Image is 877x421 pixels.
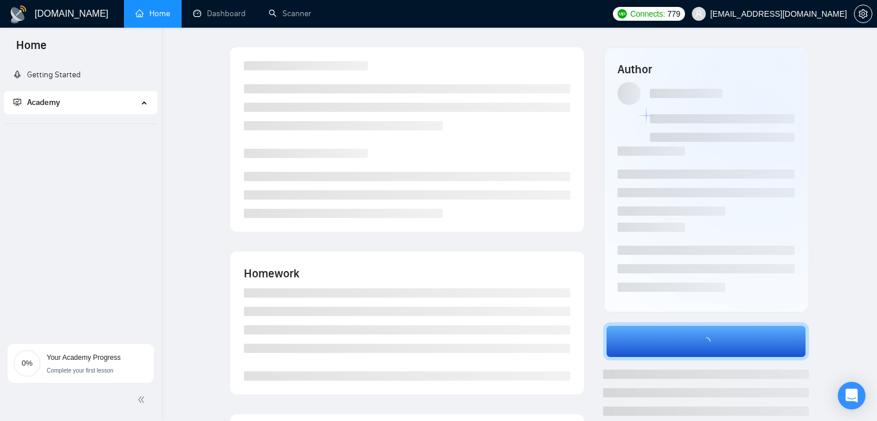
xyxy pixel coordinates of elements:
[4,119,157,126] li: Academy Homepage
[618,61,795,77] h4: Author
[855,9,872,18] span: setting
[667,7,680,20] span: 779
[13,98,21,106] span: fund-projection-screen
[838,382,865,409] div: Open Intercom Messenger
[854,9,872,18] a: setting
[630,7,665,20] span: Connects:
[244,265,570,281] h4: Homework
[47,367,114,374] span: Complete your first lesson
[695,10,703,18] span: user
[618,9,627,18] img: upwork-logo.png
[269,9,311,18] a: searchScanner
[13,359,41,367] span: 0%
[27,97,60,107] span: Academy
[4,63,157,87] li: Getting Started
[137,394,149,405] span: double-left
[193,9,246,18] a: dashboardDashboard
[135,9,170,18] a: homeHome
[9,5,28,24] img: logo
[13,70,81,80] a: rocketGetting Started
[7,37,56,61] span: Home
[13,97,60,107] span: Academy
[47,354,121,362] span: Your Academy Progress
[697,332,714,351] span: loading
[603,322,809,360] button: loading
[854,5,872,23] button: setting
